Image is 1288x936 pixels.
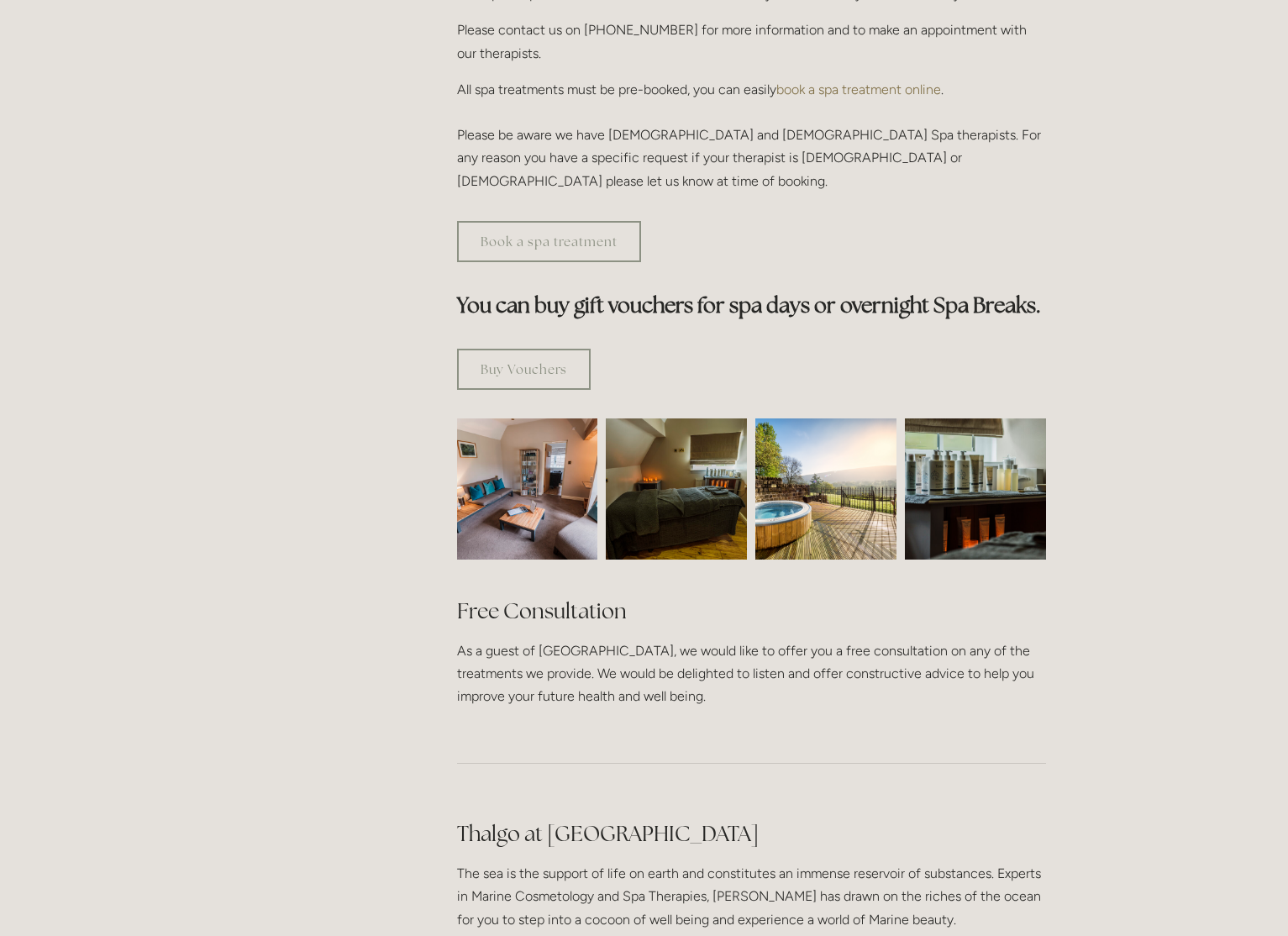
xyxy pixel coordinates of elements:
[457,78,1046,192] p: All spa treatments must be pre-booked, you can easily . Please be aware we have [DEMOGRAPHIC_DATA...
[457,221,641,262] a: Book a spa treatment
[776,82,941,97] a: book a spa treatment online
[457,292,1041,318] strong: You can buy gift vouchers for spa days or overnight Spa Breaks.
[457,349,591,390] a: Buy Vouchers
[457,18,1046,64] p: Please contact us on [PHONE_NUMBER] for more information and to make an appointment with our ther...
[457,862,1046,931] p: The sea is the support of life on earth and constitutes an immense reservoir of substances. Exper...
[570,418,782,560] img: Spa room, Losehill House Hotel and Spa
[457,639,1046,708] p: As a guest of [GEOGRAPHIC_DATA], we would like to offer you a free consultation on any of the tre...
[457,819,1046,849] h2: Thalgo at [GEOGRAPHIC_DATA]
[870,418,1081,560] img: Body creams in the spa room, Losehill House Hotel and Spa
[422,418,633,560] img: Waiting room, spa room, Losehill House Hotel and Spa
[457,597,1046,626] h2: Free Consultation
[755,418,896,560] img: Outdoor jacuzzi with a view of the Peak District, Losehill House Hotel and Spa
